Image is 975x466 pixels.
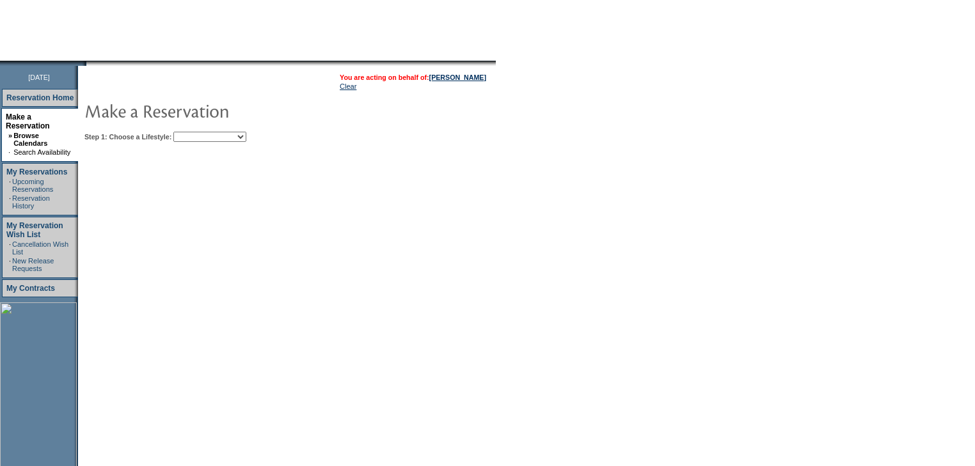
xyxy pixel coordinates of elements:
a: Make a Reservation [6,113,50,130]
a: Clear [340,82,356,90]
a: Reservation Home [6,93,74,102]
td: · [9,257,11,272]
a: Browse Calendars [13,132,47,147]
b: Step 1: Choose a Lifestyle: [84,133,171,141]
td: · [9,240,11,256]
td: · [8,148,12,156]
a: Search Availability [13,148,70,156]
a: New Release Requests [12,257,54,272]
img: pgTtlMakeReservation.gif [84,98,340,123]
td: · [9,194,11,210]
span: You are acting on behalf of: [340,74,486,81]
a: My Reservation Wish List [6,221,63,239]
td: · [9,178,11,193]
a: My Reservations [6,167,67,176]
a: Cancellation Wish List [12,240,68,256]
b: » [8,132,12,139]
a: [PERSON_NAME] [429,74,486,81]
a: Upcoming Reservations [12,178,53,193]
img: blank.gif [86,61,88,66]
img: promoShadowLeftCorner.gif [82,61,86,66]
a: My Contracts [6,284,55,293]
a: Reservation History [12,194,50,210]
span: [DATE] [28,74,50,81]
